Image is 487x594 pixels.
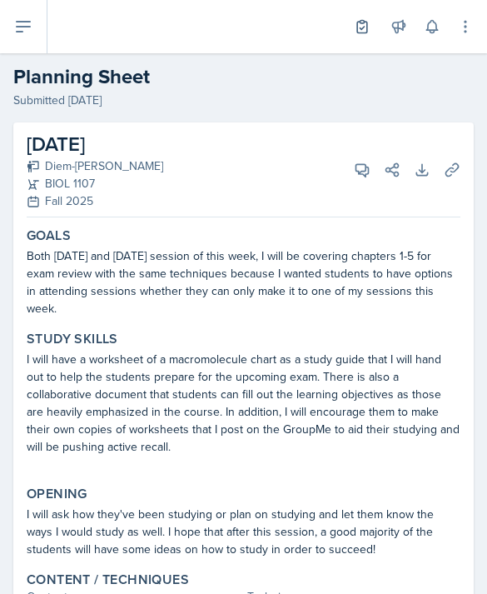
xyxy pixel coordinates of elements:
[13,62,474,92] h2: Planning Sheet
[27,247,460,317] p: Both [DATE] and [DATE] session of this week, I will be covering chapters 1-5 for exam review with...
[27,506,460,558] p: I will ask how they've been studying or plan on studying and let them know the ways I would study...
[27,331,118,347] label: Study Skills
[27,227,71,244] label: Goals
[27,129,163,159] h2: [DATE]
[13,92,474,109] div: Submitted [DATE]
[27,486,87,502] label: Opening
[27,157,163,175] div: Diem-[PERSON_NAME]
[27,351,460,456] p: I will have a worksheet of a macromolecule chart as a study guide that I will hand out to help th...
[27,572,189,588] label: Content / Techniques
[27,192,163,210] div: Fall 2025
[27,175,163,192] div: BIOL 1107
